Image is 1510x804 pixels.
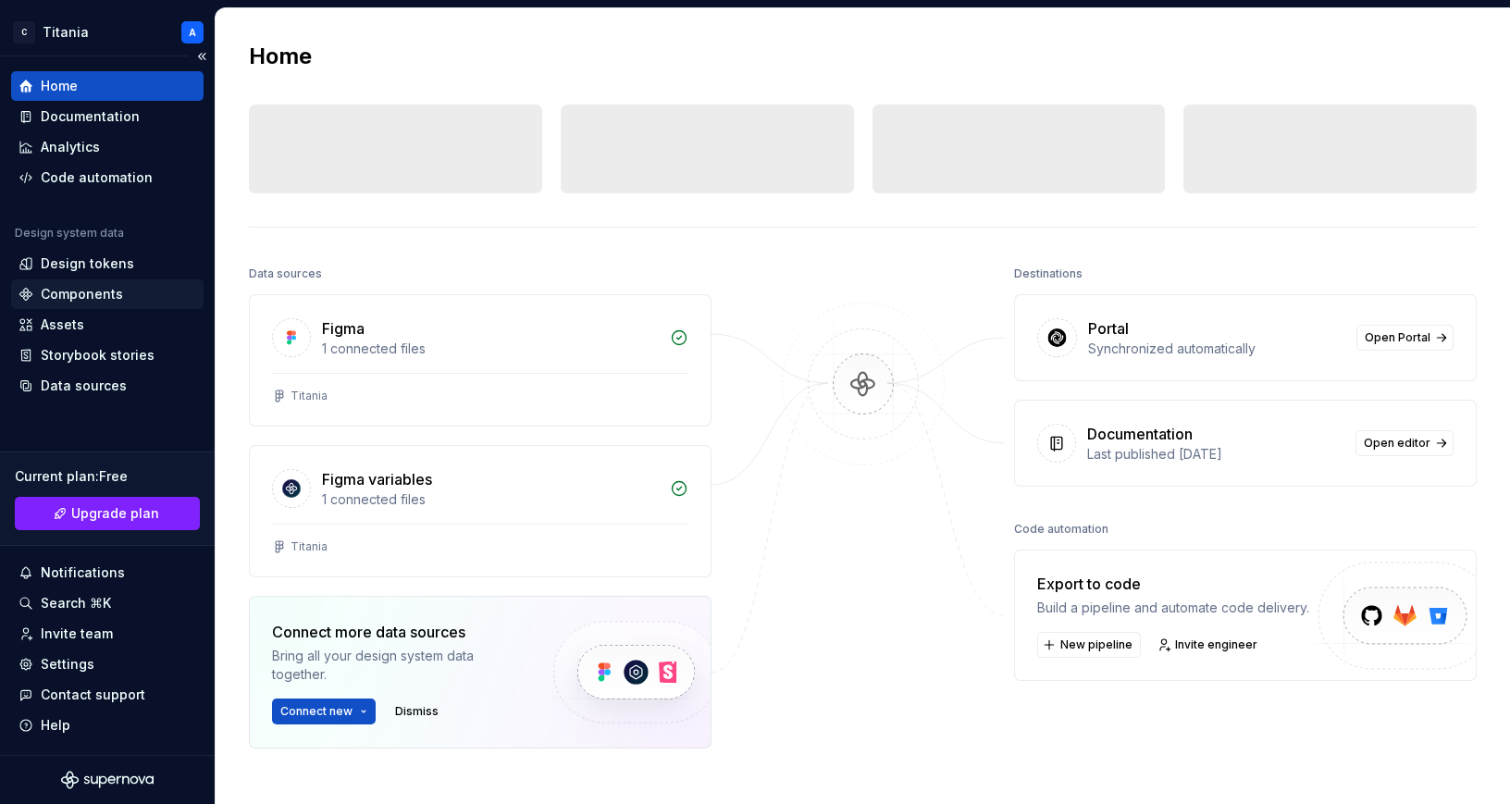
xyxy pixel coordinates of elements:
div: Titania [291,539,328,554]
a: Invite engineer [1152,632,1266,658]
div: C [13,21,35,43]
button: Upgrade plan [15,497,200,530]
div: Bring all your design system data together. [272,647,522,684]
a: Assets [11,310,204,340]
a: Invite team [11,619,204,649]
a: Open editor [1355,430,1454,456]
div: Figma [322,317,365,340]
a: Components [11,279,204,309]
svg: Supernova Logo [61,771,154,789]
a: Data sources [11,371,204,401]
div: Help [41,716,70,735]
button: Notifications [11,558,204,588]
div: Figma variables [322,468,432,490]
div: Data sources [249,261,322,287]
div: Synchronized automatically [1088,340,1345,358]
div: Documentation [41,107,140,126]
button: Help [11,711,204,740]
a: Home [11,71,204,101]
div: Code automation [1014,516,1108,542]
div: Storybook stories [41,346,155,365]
h2: Home [249,42,312,71]
div: Code automation [41,168,153,187]
div: Assets [41,315,84,334]
div: Documentation [1087,423,1193,445]
a: Code automation [11,163,204,192]
a: Storybook stories [11,340,204,370]
div: Notifications [41,563,125,582]
div: Connect more data sources [272,621,522,643]
a: Analytics [11,132,204,162]
button: New pipeline [1037,632,1141,658]
span: Dismiss [395,704,439,719]
div: Home [41,77,78,95]
a: Documentation [11,102,204,131]
div: Portal [1088,317,1129,340]
div: Build a pipeline and automate code delivery. [1037,599,1309,617]
span: Open Portal [1365,330,1430,345]
span: New pipeline [1060,637,1132,652]
div: Design system data [15,226,124,241]
div: Invite team [41,625,113,643]
div: Current plan : Free [15,467,200,486]
div: 1 connected files [322,490,659,509]
div: Titania [43,23,89,42]
button: CTitaniaA [4,12,211,52]
a: Open Portal [1356,325,1454,351]
div: Components [41,285,123,303]
div: Data sources [41,377,127,395]
a: Figma variables1 connected filesTitania [249,445,712,577]
a: Settings [11,649,204,679]
div: Settings [41,655,94,674]
span: Upgrade plan [71,504,159,523]
button: Dismiss [387,699,447,724]
a: Design tokens [11,249,204,278]
div: Last published [DATE] [1087,445,1344,464]
div: Contact support [41,686,145,704]
a: Figma1 connected filesTitania [249,294,712,427]
button: Collapse sidebar [189,43,215,69]
span: Invite engineer [1175,637,1257,652]
div: Titania [291,389,328,403]
div: Destinations [1014,261,1083,287]
div: Search ⌘K [41,594,111,612]
span: Open editor [1364,436,1430,451]
button: Connect new [272,699,376,724]
div: Design tokens [41,254,134,273]
button: Search ⌘K [11,588,204,618]
div: Export to code [1037,573,1309,595]
div: Analytics [41,138,100,156]
button: Contact support [11,680,204,710]
div: 1 connected files [322,340,659,358]
div: A [189,25,196,40]
span: Connect new [280,704,353,719]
